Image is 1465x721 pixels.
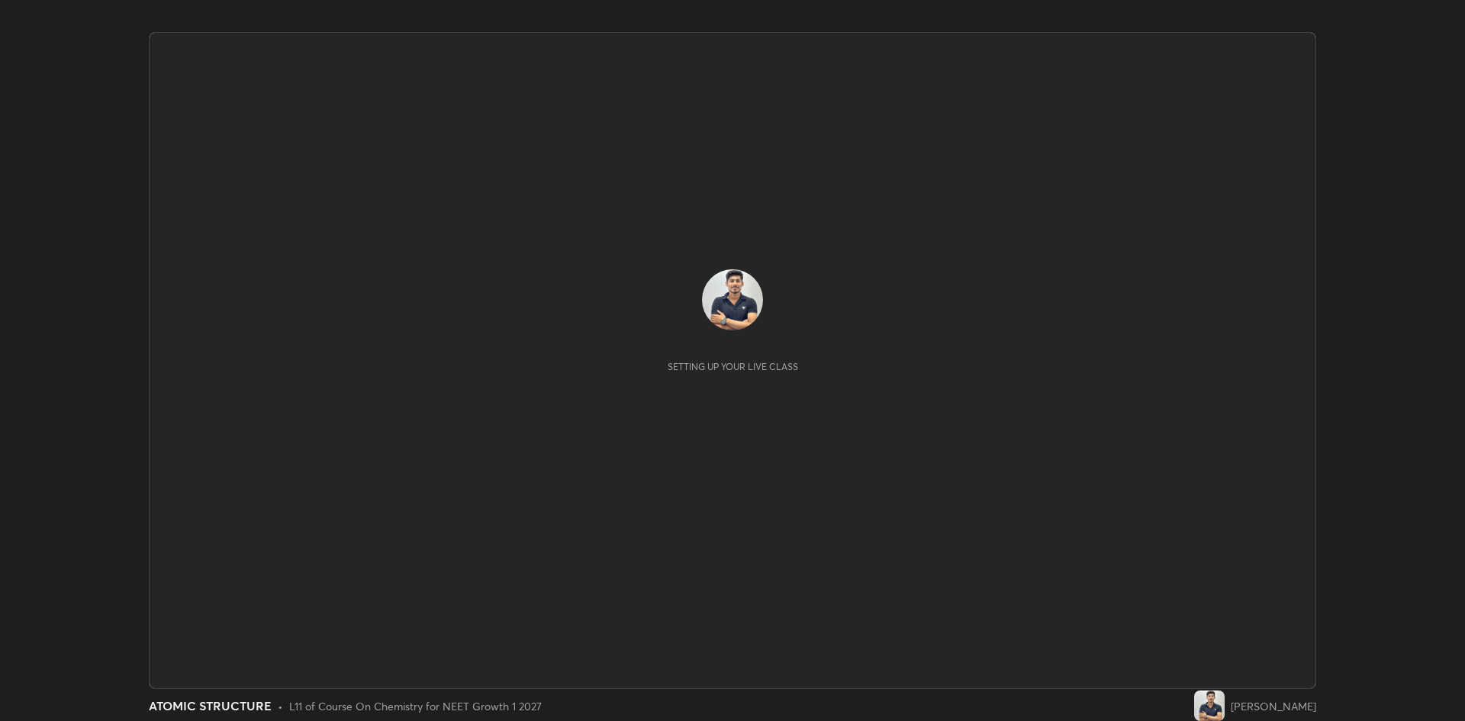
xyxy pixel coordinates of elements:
img: deff180b70984a41886ebbd54a0b2187.jpg [1194,690,1225,721]
div: L11 of Course On Chemistry for NEET Growth 1 2027 [289,698,542,714]
div: ATOMIC STRUCTURE [149,697,272,715]
div: [PERSON_NAME] [1231,698,1316,714]
div: Setting up your live class [668,361,798,372]
img: deff180b70984a41886ebbd54a0b2187.jpg [702,269,763,330]
div: • [278,698,283,714]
